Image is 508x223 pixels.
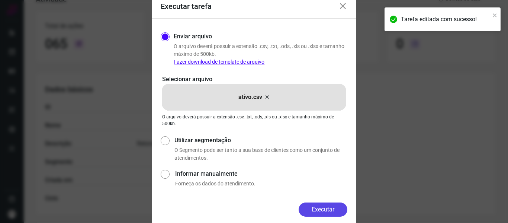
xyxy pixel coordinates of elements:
[174,42,347,66] p: O arquivo deverá possuir a extensão .csv, .txt, .ods, .xls ou .xlsx e tamanho máximo de 500kb.
[238,93,262,102] p: ativo.csv
[174,136,347,145] label: Utilizar segmentação
[174,146,347,162] p: O Segmento pode ser tanto a sua base de clientes como um conjunto de atendimentos.
[162,114,346,127] p: O arquivo deverá possuir a extensão .csv, .txt, .ods, .xls ou .xlsx e tamanho máximo de 500kb.
[492,10,498,19] button: close
[161,2,212,11] h3: Executar tarefa
[401,15,490,24] div: Tarefa editada com sucesso!
[174,32,212,41] label: Enviar arquivo
[174,59,264,65] a: Fazer download de template de arquivo
[175,180,347,188] p: Forneça os dados do atendimento.
[299,203,347,217] button: Executar
[175,169,347,178] label: Informar manualmente
[162,75,346,84] p: Selecionar arquivo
